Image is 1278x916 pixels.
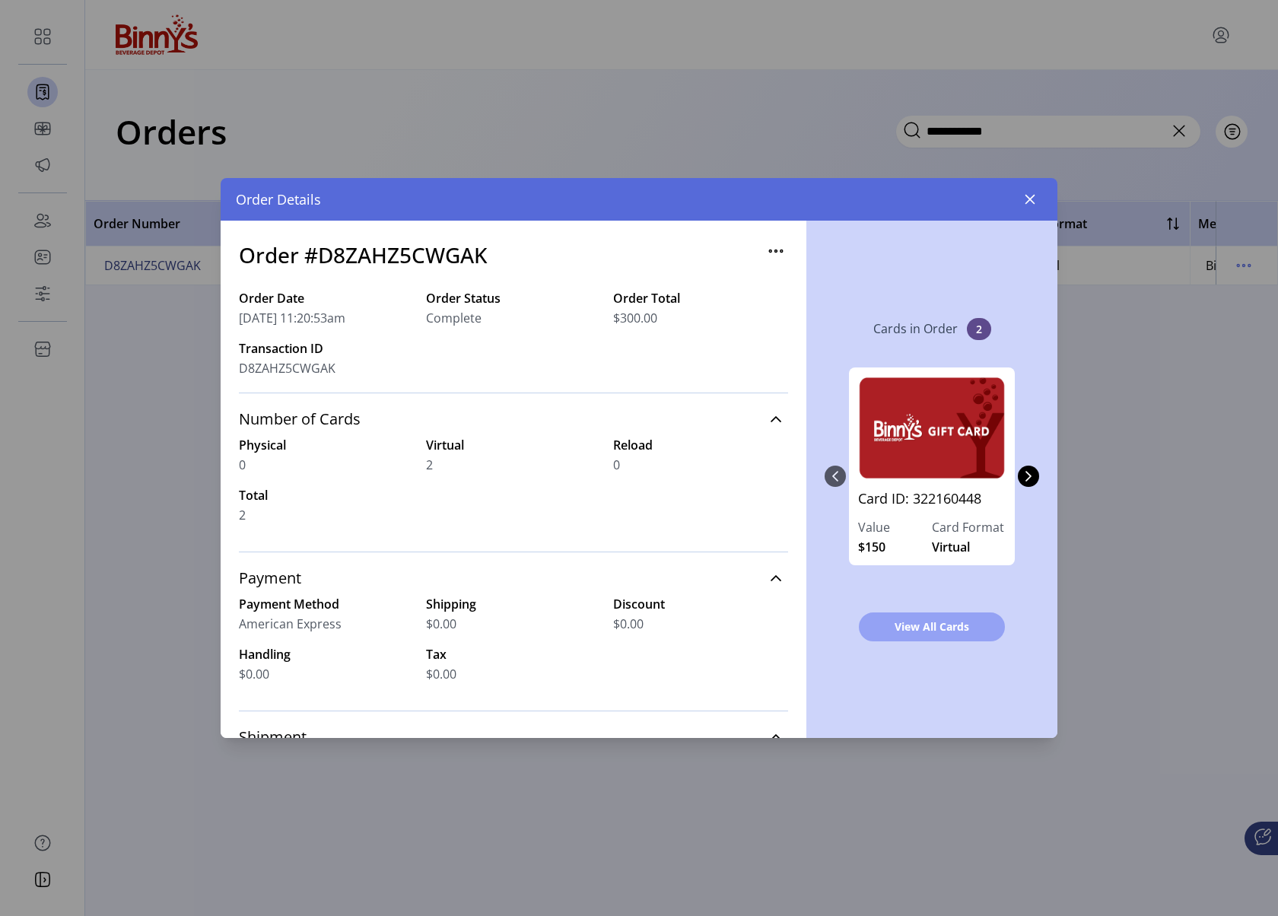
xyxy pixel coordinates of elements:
[239,615,342,633] span: American Express
[967,318,991,340] span: 2
[239,595,414,613] label: Payment Method
[613,289,788,307] label: Order Total
[613,436,788,454] label: Reload
[858,538,885,556] span: $150
[613,595,788,613] label: Discount
[858,488,1006,518] a: Card ID: 322160448
[426,615,456,633] span: $0.00
[613,309,657,327] span: $300.00
[239,595,788,701] div: Payment
[239,436,788,542] div: Number of Cards
[239,412,361,427] span: Number of Cards
[426,456,433,474] span: 2
[239,309,345,327] span: [DATE] 11:20:53am
[239,561,788,595] a: Payment
[1018,466,1039,487] button: Next Page
[613,456,620,474] span: 0
[239,571,301,586] span: Payment
[239,645,414,663] label: Handling
[236,189,321,210] span: Order Details
[239,665,269,683] span: $0.00
[426,645,601,663] label: Tax
[873,320,958,338] p: Cards in Order
[239,359,335,377] span: D8ZAHZ5CWGAK
[858,377,1006,479] img: 322160448
[239,402,788,436] a: Number of Cards
[426,665,456,683] span: $0.00
[239,486,414,504] label: Total
[426,436,601,454] label: Virtual
[426,595,601,613] label: Shipping
[239,239,488,271] h3: Order #D8ZAHZ5CWGAK
[426,309,482,327] span: Complete
[932,538,970,556] span: Virtual
[932,518,1006,536] label: Card Format
[613,615,644,633] span: $0.00
[239,730,307,745] span: Shipment
[879,619,985,635] span: View All Cards
[426,289,601,307] label: Order Status
[859,612,1005,641] button: View All Cards
[239,456,246,474] span: 0
[239,436,414,454] label: Physical
[239,720,788,754] a: Shipment
[858,518,932,536] label: Value
[239,289,414,307] label: Order Date
[846,352,1018,600] div: 0
[239,339,414,358] label: Transaction ID
[239,506,246,524] span: 2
